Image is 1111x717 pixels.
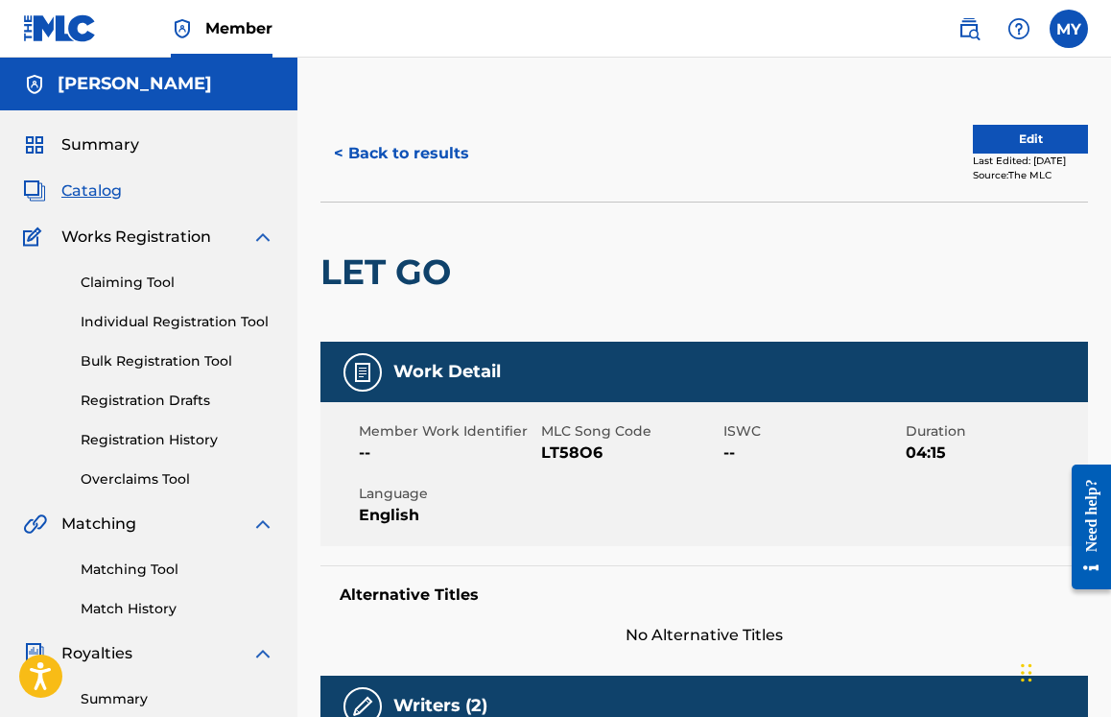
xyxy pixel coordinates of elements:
[81,599,274,619] a: Match History
[251,642,274,665] img: expand
[906,442,1083,465] span: 04:15
[61,226,211,249] span: Works Registration
[81,430,274,450] a: Registration History
[351,361,374,384] img: Work Detail
[251,226,274,249] img: expand
[81,560,274,580] a: Matching Tool
[320,130,483,178] button: < Back to results
[723,442,901,465] span: --
[359,442,536,465] span: --
[320,624,1088,647] span: No Alternative Titles
[320,251,461,294] h2: LET GO
[1007,17,1030,40] img: help
[973,125,1088,154] button: Edit
[81,469,274,490] a: Overclaims Tool
[541,421,719,442] span: MLC Song Code
[81,351,274,371] a: Bulk Registration Tool
[23,642,46,665] img: Royalties
[61,642,132,665] span: Royalties
[23,179,46,203] img: Catalog
[61,179,122,203] span: Catalog
[23,73,46,96] img: Accounts
[61,133,139,156] span: Summary
[1057,449,1111,604] iframe: Resource Center
[23,14,97,42] img: MLC Logo
[1015,625,1111,717] iframe: Chat Widget
[251,513,274,536] img: expand
[973,154,1088,168] div: Last Edited: [DATE]
[359,421,536,442] span: Member Work Identifier
[205,17,272,39] span: Member
[950,10,988,48] a: Public Search
[359,504,536,527] span: English
[171,17,194,40] img: Top Rightsholder
[723,421,901,442] span: ISWC
[1050,10,1088,48] div: User Menu
[58,73,212,95] h5: Mehmet Eren Yıldız
[1000,10,1038,48] div: Help
[1021,644,1032,702] div: Sürükle
[1015,625,1111,717] div: Sohbet Aracı
[61,513,136,536] span: Matching
[81,689,274,709] a: Summary
[359,484,536,504] span: Language
[393,361,501,383] h5: Work Detail
[393,695,487,717] h5: Writers (2)
[541,442,719,465] span: LT58O6
[340,586,1069,605] h5: Alternative Titles
[906,421,1083,442] span: Duration
[23,133,139,156] a: SummarySummary
[23,179,122,203] a: CatalogCatalog
[23,226,48,249] img: Works Registration
[23,133,46,156] img: Summary
[81,391,274,411] a: Registration Drafts
[23,513,47,536] img: Matching
[973,168,1088,182] div: Source: The MLC
[81,273,274,293] a: Claiming Tool
[81,312,274,332] a: Individual Registration Tool
[957,17,981,40] img: search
